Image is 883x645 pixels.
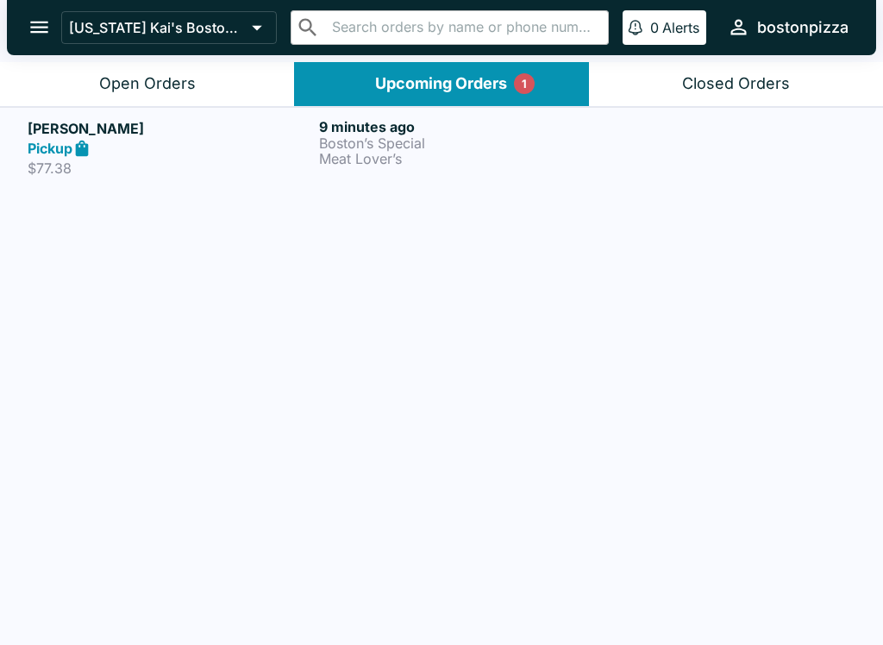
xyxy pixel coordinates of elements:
[61,11,277,44] button: [US_STATE] Kai's Boston Pizza
[375,74,507,94] div: Upcoming Orders
[99,74,196,94] div: Open Orders
[650,19,659,36] p: 0
[28,160,312,177] p: $77.38
[28,118,312,139] h5: [PERSON_NAME]
[662,19,699,36] p: Alerts
[720,9,855,46] button: bostonpizza
[327,16,601,40] input: Search orders by name or phone number
[319,151,604,166] p: Meat Lover’s
[319,118,604,135] h6: 9 minutes ago
[69,19,245,36] p: [US_STATE] Kai's Boston Pizza
[319,135,604,151] p: Boston’s Special
[17,5,61,49] button: open drawer
[522,75,527,92] p: 1
[28,140,72,157] strong: Pickup
[757,17,849,38] div: bostonpizza
[682,74,790,94] div: Closed Orders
